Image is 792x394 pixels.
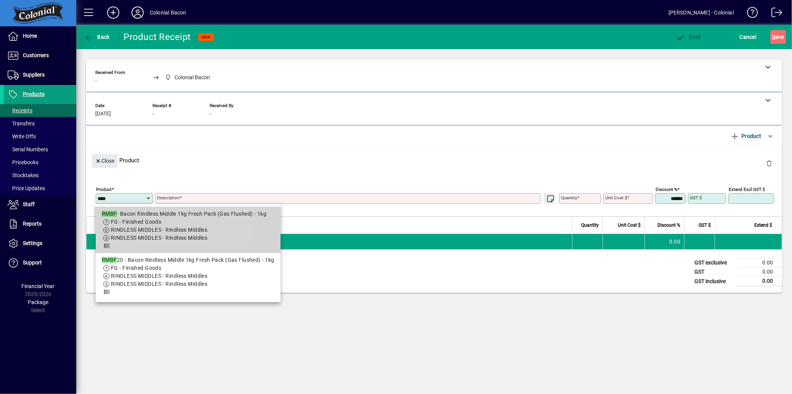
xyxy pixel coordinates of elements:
[157,195,180,200] mat-label: Description
[691,258,736,267] td: GST exclusive
[8,120,35,127] span: Transfers
[741,2,758,26] a: Knowledge Base
[95,77,97,83] span: -
[95,111,111,117] span: [DATE]
[102,211,117,217] em: RMBF
[736,258,782,267] td: 0.00
[23,201,35,207] span: Staff
[23,259,42,266] span: Support
[760,154,778,172] button: Delete
[4,46,76,65] a: Customers
[102,257,117,263] em: RMBF
[210,111,211,117] span: -
[4,143,76,156] a: Serial Numbers
[86,146,782,174] div: Product
[674,30,703,44] button: Post
[125,6,150,19] button: Profile
[23,221,42,227] span: Reports
[676,34,701,40] span: ost
[111,235,207,241] span: RINDLESS MIDDLES - Rindless Middles
[8,133,36,139] span: Write Offs
[4,117,76,130] a: Transfers
[84,34,110,40] span: Back
[766,2,782,26] a: Logout
[82,30,112,44] button: Back
[770,30,786,44] button: Save
[605,195,627,200] mat-label: Unit Cost $
[95,155,115,167] span: Close
[8,159,38,165] span: Pricebooks
[8,146,48,152] span: Serial Numbers
[645,234,684,249] td: 0.00
[124,31,191,43] div: Product Receipt
[8,107,32,114] span: Receipts
[4,156,76,169] a: Pricebooks
[4,182,76,195] a: Price Updates
[111,219,161,225] span: FG - Finished Goods
[201,35,211,40] span: NEW
[754,221,772,229] span: Extend $
[92,154,118,168] button: Close
[111,273,207,279] span: RINDLESS MIDDLES - Rindless Middles
[561,195,577,200] mat-label: Quantity
[22,283,55,289] span: Financial Year
[4,66,76,85] a: Suppliers
[8,172,38,178] span: Stocktakes
[101,6,125,19] button: Add
[175,74,210,82] span: Colonial Bacon
[23,91,45,97] span: Products
[4,195,76,214] a: Staff
[152,111,154,117] span: -
[102,256,274,264] div: 20 - Bacon Rindless Middle 1kg Fresh Pack (Gas Flushed) - 1kg
[690,195,702,200] mat-label: GST $
[96,187,112,192] mat-label: Product
[691,267,736,277] td: GST
[740,31,757,43] span: Cancel
[760,160,778,167] app-page-header-button: Delete
[736,267,782,277] td: 0.00
[581,221,599,229] span: Quantity
[8,185,45,191] span: Price Updates
[4,215,76,234] a: Reports
[111,281,207,287] span: RINDLESS MIDDLES - Rindless Middles
[23,240,42,246] span: Settings
[163,73,213,82] span: Colonial Bacon
[96,207,280,253] mat-option: RMBF - Bacon Rindless Middle 1kg Fresh Pack (Gas Flushed) - 1kg
[76,30,118,44] app-page-header-button: Back
[618,221,641,229] span: Unit Cost $
[669,6,734,19] div: [PERSON_NAME] - Colonial
[691,277,736,286] td: GST inclusive
[23,52,49,58] span: Customers
[150,6,186,19] div: Colonial Bacon
[90,157,120,164] app-page-header-button: Close
[23,33,37,39] span: Home
[111,265,161,271] span: FG - Finished Goods
[738,30,758,44] button: Cancel
[23,72,45,78] span: Suppliers
[4,169,76,182] a: Stocktakes
[699,221,711,229] span: GST $
[4,253,76,272] a: Support
[111,227,207,233] span: RINDLESS MIDDLES - Rindless Middles
[656,187,677,192] mat-label: Discount %
[4,234,76,253] a: Settings
[4,130,76,143] a: Write Offs
[102,210,274,218] div: - Bacon Rindless Middle 1kg Fresh Pack (Gas Flushed) - 1kg
[96,253,280,299] mat-option: RMBF 20 - Bacon Rindless Middle 1kg Fresh Pack (Gas Flushed) - 1kg
[657,221,680,229] span: Discount %
[729,187,765,192] mat-label: Extend excl GST $
[28,299,48,305] span: Package
[689,34,693,40] span: P
[4,27,76,46] a: Home
[772,31,784,43] span: ave
[736,277,782,286] td: 0.00
[772,34,775,40] span: S
[4,104,76,117] a: Receipts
